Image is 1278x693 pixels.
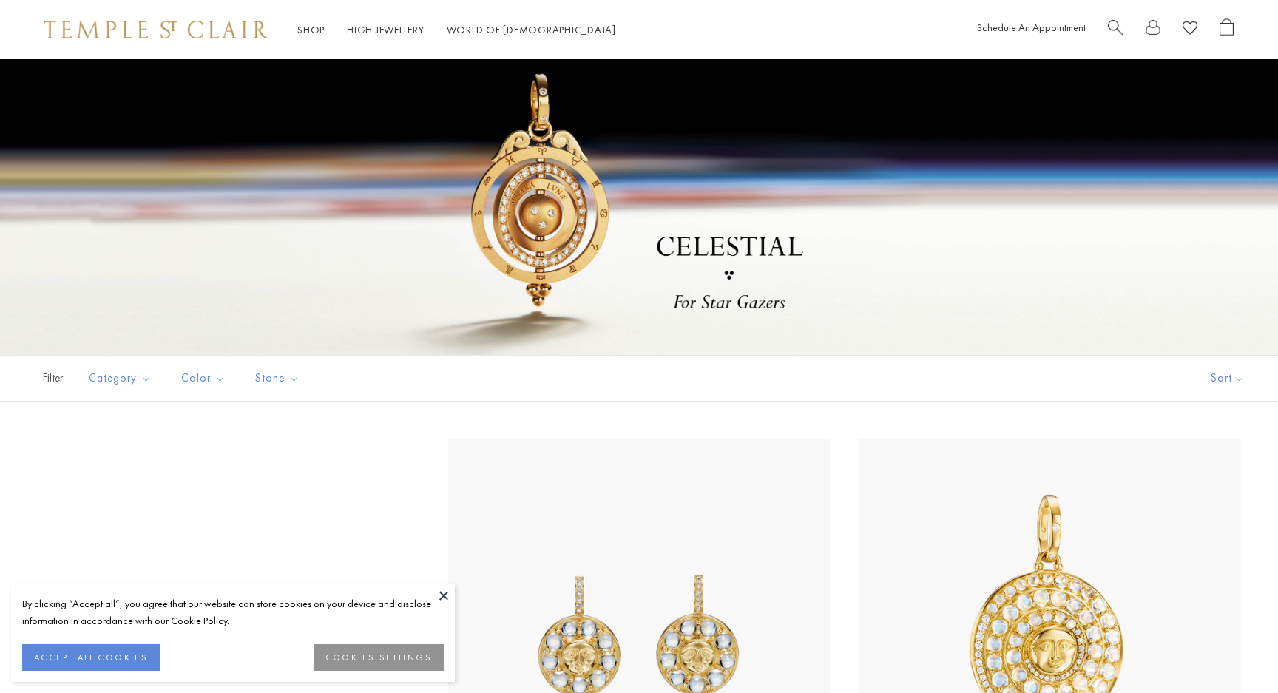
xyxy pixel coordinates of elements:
[170,362,237,395] button: Color
[22,644,160,671] button: ACCEPT ALL COOKIES
[1220,18,1234,41] a: Open Shopping Bag
[347,23,425,36] a: High JewelleryHigh Jewellery
[314,644,444,671] button: COOKIES SETTINGS
[78,362,163,395] button: Category
[297,23,325,36] a: ShopShop
[1183,18,1197,41] a: View Wishlist
[248,369,311,388] span: Stone
[244,362,311,395] button: Stone
[1108,18,1123,41] a: Search
[22,595,444,629] div: By clicking “Accept all”, you agree that our website can store cookies on your device and disclos...
[174,369,237,388] span: Color
[447,23,616,36] a: World of [DEMOGRAPHIC_DATA]World of [DEMOGRAPHIC_DATA]
[44,21,268,38] img: Temple St. Clair
[977,21,1086,34] a: Schedule An Appointment
[297,21,616,39] nav: Main navigation
[1204,623,1263,678] iframe: Gorgias live chat messenger
[81,369,163,388] span: Category
[1177,356,1278,401] button: Show sort by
